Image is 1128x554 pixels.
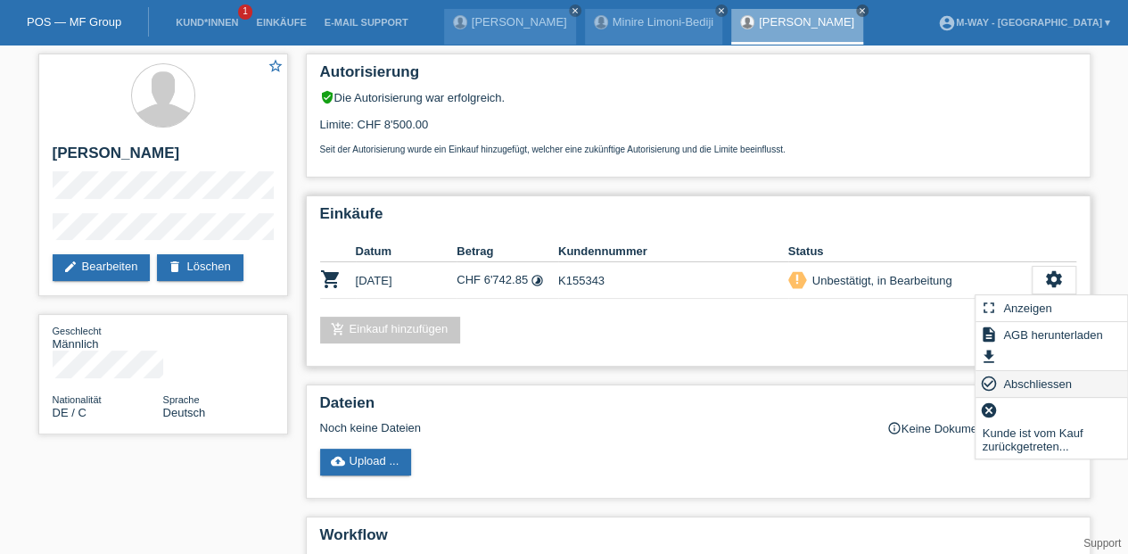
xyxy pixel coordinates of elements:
[320,449,412,475] a: cloud_uploadUpload ...
[331,322,345,336] i: add_shopping_cart
[980,348,998,366] i: get_app
[558,262,788,299] td: K155343
[887,421,1076,435] div: Keine Dokumente notwendig
[320,90,334,104] i: verified_user
[1083,537,1121,550] a: Support
[569,4,581,17] a: close
[163,406,206,419] span: Deutsch
[168,260,182,274] i: delete
[53,145,274,171] h2: [PERSON_NAME]
[53,254,151,281] a: editBearbeiten
[320,317,461,343] a: add_shopping_cartEinkauf hinzufügen
[268,58,284,77] a: star_border
[331,454,345,468] i: cloud_upload
[53,394,102,405] span: Nationalität
[167,17,247,28] a: Kund*innen
[759,15,854,29] a: [PERSON_NAME]
[320,145,1076,154] p: Seit der Autorisierung wurde ein Einkauf hinzugefügt, welcher eine zukünftige Autorisierung und d...
[53,406,86,419] span: Deutschland / C / 14.08.2012
[457,262,558,299] td: CHF 6'742.85
[980,299,998,317] i: fullscreen
[238,4,252,20] span: 1
[472,15,567,29] a: [PERSON_NAME]
[53,326,102,336] span: Geschlecht
[531,274,544,287] i: 24 Raten
[163,394,200,405] span: Sprache
[791,273,803,285] i: priority_high
[980,326,998,343] i: description
[1000,324,1105,345] span: AGB herunterladen
[320,90,1076,104] div: Die Autorisierung war erfolgreich.
[807,271,952,290] div: Unbestätigt, in Bearbeitung
[457,241,558,262] th: Betrag
[320,421,865,434] div: Noch keine Dateien
[938,14,956,32] i: account_circle
[1044,269,1064,289] i: settings
[715,4,728,17] a: close
[856,4,869,17] a: close
[887,421,902,435] i: info_outline
[63,260,78,274] i: edit
[613,15,713,29] a: Minire Limoni-Bediji
[320,526,1076,553] h2: Workflow
[858,6,867,15] i: close
[320,205,1076,232] h2: Einkäufe
[356,262,457,299] td: [DATE]
[320,63,1076,90] h2: Autorisierung
[27,15,121,29] a: POS — MF Group
[53,324,163,351] div: Männlich
[268,58,284,74] i: star_border
[571,6,580,15] i: close
[247,17,315,28] a: Einkäufe
[929,17,1119,28] a: account_circlem-way - [GEOGRAPHIC_DATA] ▾
[788,241,1032,262] th: Status
[157,254,243,281] a: deleteLöschen
[316,17,417,28] a: E-Mail Support
[320,269,342,290] i: POSP00026348
[558,241,788,262] th: Kundennummer
[320,104,1076,154] div: Limite: CHF 8'500.00
[320,394,1076,421] h2: Dateien
[717,6,726,15] i: close
[1000,297,1054,318] span: Anzeigen
[356,241,457,262] th: Datum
